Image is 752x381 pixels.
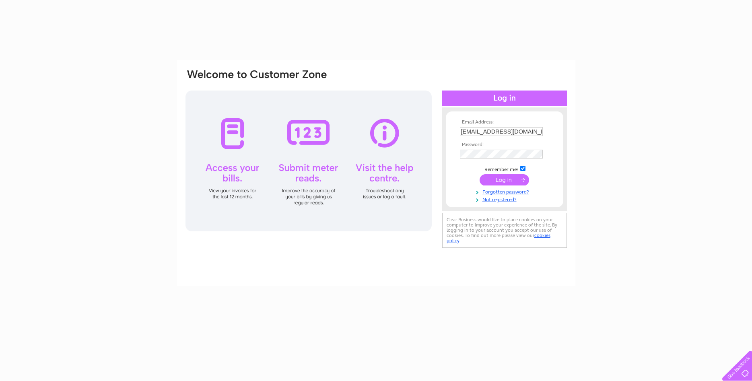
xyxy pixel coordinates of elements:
input: Submit [480,174,529,185]
a: cookies policy [447,233,550,243]
td: Remember me? [458,165,551,173]
a: Forgotten password? [460,187,551,195]
th: Password: [458,142,551,148]
a: Not registered? [460,195,551,203]
div: Clear Business would like to place cookies on your computer to improve your experience of the sit... [442,213,567,248]
th: Email Address: [458,119,551,125]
